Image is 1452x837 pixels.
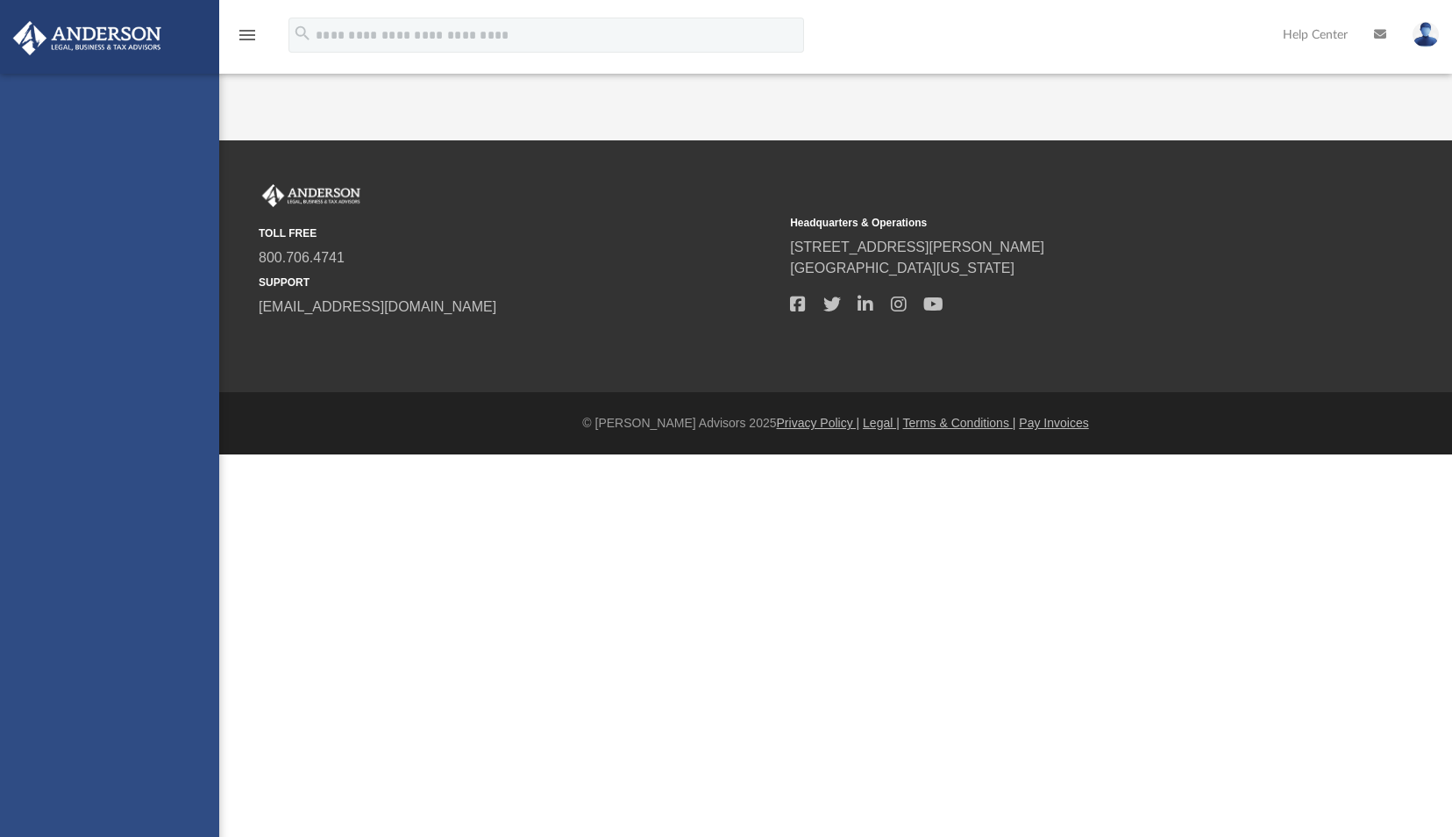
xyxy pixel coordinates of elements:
a: [STREET_ADDRESS][PERSON_NAME] [790,240,1044,254]
a: Legal | [863,416,900,430]
small: Headquarters & Operations [790,215,1309,231]
a: menu [237,33,258,46]
a: Pay Invoices [1019,416,1088,430]
a: [GEOGRAPHIC_DATA][US_STATE] [790,261,1014,275]
small: TOLL FREE [259,225,778,241]
i: menu [237,25,258,46]
a: Terms & Conditions | [903,416,1016,430]
div: © [PERSON_NAME] Advisors 2025 [219,414,1452,433]
img: User Pic [1413,22,1439,47]
a: 800.706.4741 [259,250,345,265]
i: search [293,24,312,43]
img: Anderson Advisors Platinum Portal [8,21,167,55]
img: Anderson Advisors Platinum Portal [259,184,364,207]
a: Privacy Policy | [777,416,860,430]
small: SUPPORT [259,275,778,290]
a: [EMAIL_ADDRESS][DOMAIN_NAME] [259,299,496,314]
